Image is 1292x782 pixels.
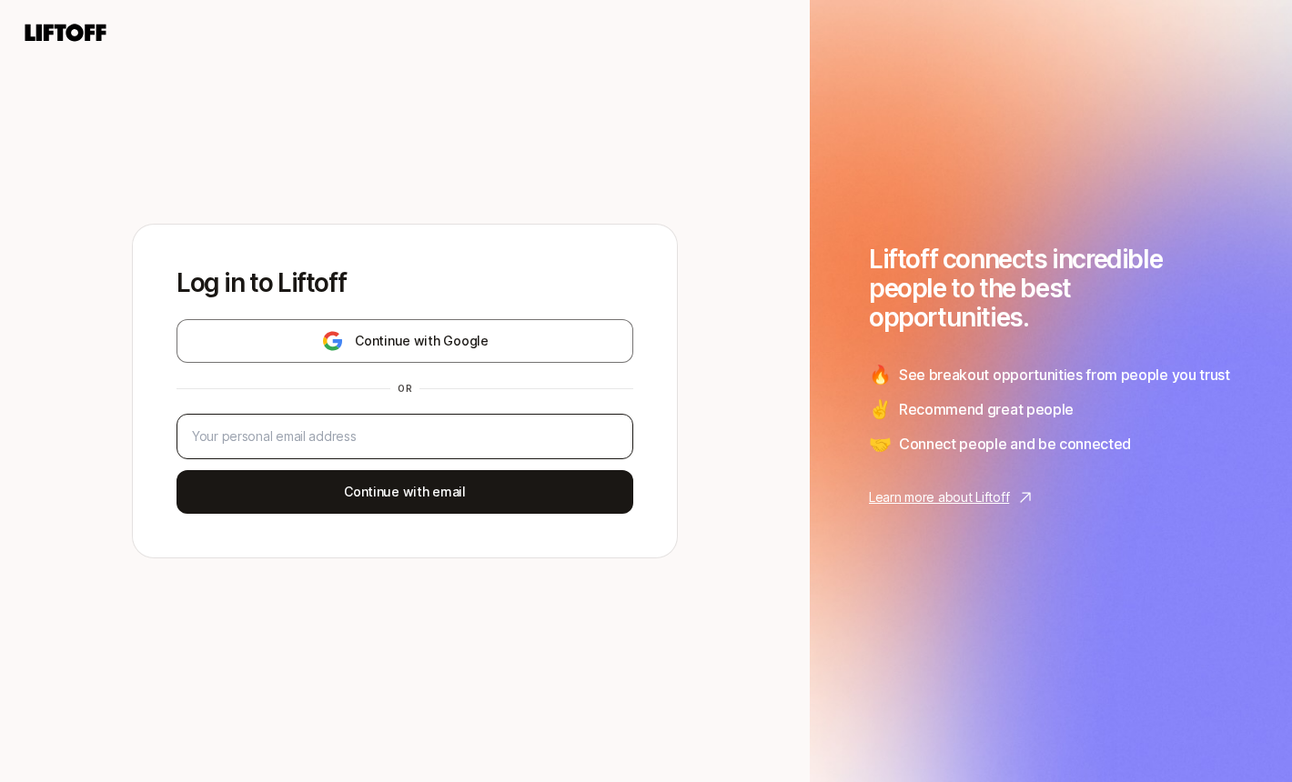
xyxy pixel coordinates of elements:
[390,381,419,396] div: or
[192,426,618,447] input: Your personal email address
[869,430,892,457] span: 🤝
[177,319,633,363] button: Continue with Google
[899,363,1230,386] span: See breakout opportunities from people you trust
[869,245,1233,332] h1: Liftoff connects incredible people to the best opportunities.
[899,432,1131,456] span: Connect people and be connected
[321,330,344,352] img: google-logo
[869,361,892,388] span: 🔥
[869,396,892,423] span: ✌️
[899,397,1074,421] span: Recommend great people
[869,486,1009,508] p: Learn more about Liftoff
[177,470,633,514] button: Continue with email
[869,486,1233,508] a: Learn more about Liftoff
[177,268,633,297] p: Log in to Liftoff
